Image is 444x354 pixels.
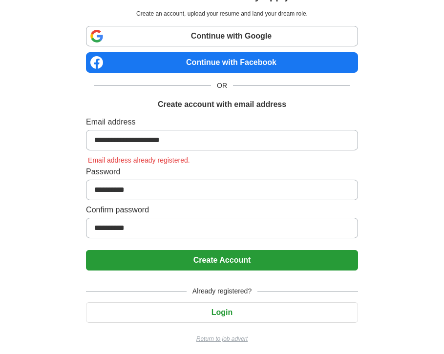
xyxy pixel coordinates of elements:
span: OR [211,81,233,91]
a: Return to job advert [86,334,358,343]
a: Continue with Google [86,26,358,46]
button: Create Account [86,250,358,271]
span: Email address already registered. [86,156,192,164]
span: Already registered? [187,286,257,296]
label: Confirm password [86,204,358,216]
p: Create an account, upload your resume and land your dream role. [88,9,356,18]
a: Continue with Facebook [86,52,358,73]
h1: Create account with email address [158,99,286,110]
button: Login [86,302,358,323]
label: Email address [86,116,358,128]
label: Password [86,166,358,178]
a: Login [86,308,358,316]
